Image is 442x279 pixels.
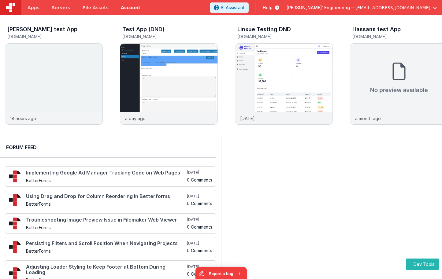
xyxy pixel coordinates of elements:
[237,34,333,39] h5: [DOMAIN_NAME]
[187,248,212,253] h5: 0 Comments
[287,5,355,11] span: [PERSON_NAME]' Engineering —
[5,213,216,234] a: Troubleshooting Image Preview Issue in Filemaker Web Viewer BetterForms [DATE] 0 Comments
[26,178,186,183] h5: BetterForms
[26,249,186,253] h5: BetterForms
[187,194,212,199] h5: [DATE]
[9,170,21,182] img: 295_2.png
[187,178,212,182] h5: 0 Comments
[5,190,216,210] a: Using Drag and Drop for Column Reordering in Betterforms BetterForms [DATE] 0 Comments
[5,237,216,257] a: Persisting Filters and Scroll Position When Navigating Projects BetterForms [DATE] 0 Comments
[26,217,186,223] h4: Troubleshooting Image Preview Issue in Filemaker Web Viewer
[187,201,212,206] h5: 0 Comments
[9,241,21,253] img: 295_2.png
[287,5,437,11] button: [PERSON_NAME]' Engineering — [EMAIL_ADDRESS][DOMAIN_NAME]
[26,225,186,230] h5: BetterForms
[26,264,186,275] h4: Adjusting Loader Styling to Keep Footer at Bottom During Loading
[352,26,401,32] h3: Hassans test App
[52,5,70,11] span: Servers
[83,5,109,11] span: File Assets
[187,170,212,175] h5: [DATE]
[187,272,212,276] h5: 0 Comments
[28,5,39,11] span: Apps
[122,26,165,32] h3: Test App (DND)
[187,264,212,269] h5: [DATE]
[7,26,77,32] h3: [PERSON_NAME] test App
[5,166,216,187] a: Implementing Google Ad Manager Tracking Code on Web Pages BetterForms [DATE] 0 Comments
[26,194,186,199] h4: Using Drag and Drop for Column Reordering in Betterforms
[187,241,212,246] h5: [DATE]
[355,5,430,11] span: [EMAIL_ADDRESS][DOMAIN_NAME]
[26,241,186,246] h4: Persisting Filters and Scroll Position When Navigating Projects
[406,259,439,270] button: Dev Tools
[187,217,212,222] h5: [DATE]
[237,26,291,32] h3: Linxue Testing DND
[7,34,103,39] h5: [DOMAIN_NAME]
[125,115,146,122] p: a day ago
[263,5,273,11] span: Help
[210,2,249,13] button: AI Assistant
[26,170,186,176] h4: Implementing Google Ad Manager Tracking Code on Web Pages
[6,144,210,151] h2: Forum Feed
[355,115,381,122] p: a month ago
[240,115,255,122] p: [DATE]
[26,202,186,206] h5: BetterForms
[122,34,218,39] h5: [DOMAIN_NAME]
[187,225,212,229] h5: 0 Comments
[9,217,21,229] img: 295_2.png
[9,194,21,206] img: 295_2.png
[221,5,245,11] span: AI Assistant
